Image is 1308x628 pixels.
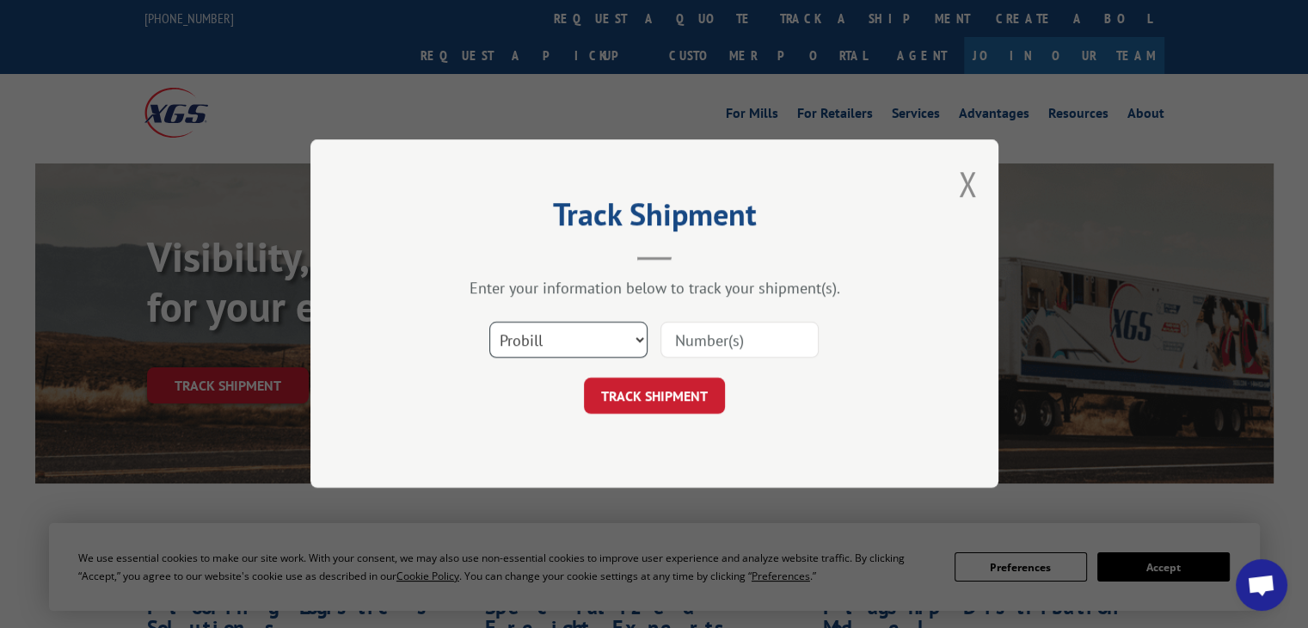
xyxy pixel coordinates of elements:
[396,202,912,235] h2: Track Shipment
[1236,559,1287,611] a: Open chat
[396,279,912,299] div: Enter your information below to track your shipment(s).
[958,161,977,206] button: Close modal
[584,379,725,415] button: TRACK SHIPMENT
[660,323,819,359] input: Number(s)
